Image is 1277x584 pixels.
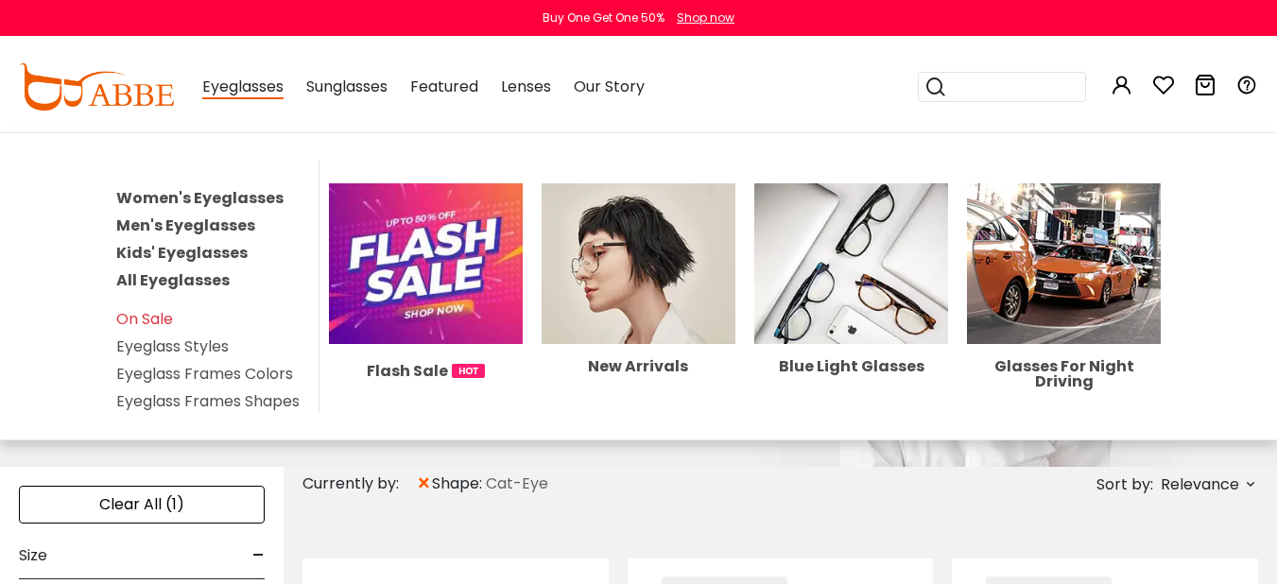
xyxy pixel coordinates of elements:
[967,183,1161,343] img: Glasses For Night Driving
[367,359,448,383] span: Flash Sale
[967,251,1161,388] a: Glasses For Night Driving
[574,76,645,97] span: Our Story
[116,187,284,209] a: Women's Eyeglasses
[754,251,948,373] a: Blue Light Glasses
[202,76,284,99] span: Eyeglasses
[486,472,548,495] span: Cat-Eye
[542,183,735,343] img: New Arrivals
[967,359,1161,389] div: Glasses For Night Driving
[501,76,551,97] span: Lenses
[116,242,248,264] a: Kids' Eyeglasses
[677,9,734,26] div: Shop now
[116,215,255,236] a: Men's Eyeglasses
[410,76,478,97] span: Featured
[1096,473,1153,495] span: Sort by:
[452,364,485,378] img: 1724998894317IetNH.gif
[543,9,664,26] div: Buy One Get One 50%
[116,363,293,385] a: Eyeglass Frames Colors
[19,486,265,524] div: Clear All (1)
[1161,468,1239,502] span: Relevance
[19,63,174,111] img: abbeglasses.com
[116,390,300,412] a: Eyeglass Frames Shapes
[416,467,432,501] span: ×
[754,359,948,374] div: Blue Light Glasses
[542,251,735,373] a: New Arrivals
[19,533,47,578] span: Size
[306,76,388,97] span: Sunglasses
[116,308,173,330] a: On Sale
[329,251,523,382] a: Flash Sale
[754,183,948,343] img: Blue Light Glasses
[329,183,523,343] img: Flash Sale
[252,533,265,578] span: -
[116,269,230,291] a: All Eyeglasses
[667,9,734,26] a: Shop now
[116,335,229,357] a: Eyeglass Styles
[302,467,416,501] div: Currently by:
[432,472,486,495] span: shape:
[542,359,735,374] div: New Arrivals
